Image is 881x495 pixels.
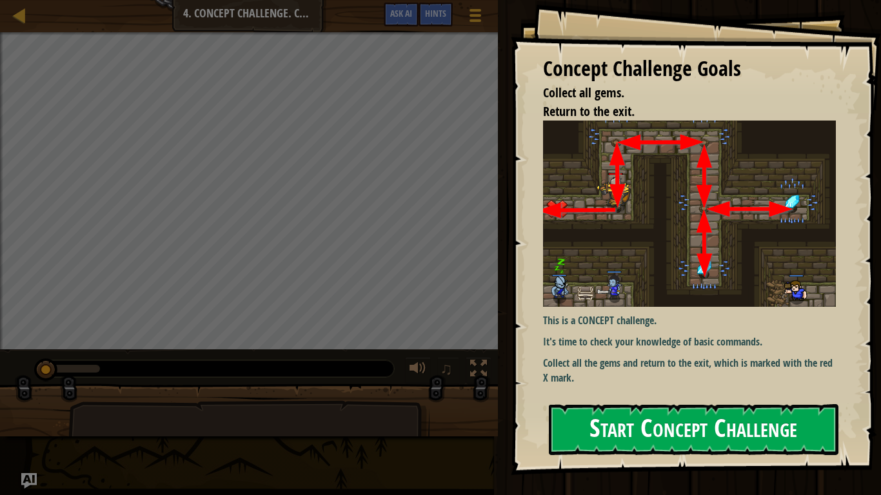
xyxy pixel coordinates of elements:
span: Collect all gems. [543,84,624,101]
button: Start Concept Challenge [549,404,838,455]
p: It's time to check your knowledge of basic commands. [543,335,836,349]
div: Concept Challenge Goals [543,54,836,84]
button: Ask AI [21,473,37,489]
button: Adjust volume [405,357,431,383]
li: Return to the exit. [527,102,833,121]
button: Toggle fullscreen [466,357,491,383]
img: First assesment [543,121,836,307]
button: Ask AI [384,3,419,26]
span: Hints [425,7,446,19]
p: Collect all the gems and return to the exit, which is marked with the red X mark. [543,356,836,385]
span: Return to the exit. [543,102,635,120]
span: ♫ [440,359,453,378]
li: Collect all gems. [527,84,833,102]
button: Show game menu [459,3,491,33]
span: Ask AI [390,7,412,19]
p: This is a CONCEPT challenge. [543,313,836,328]
button: ♫ [437,357,459,383]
